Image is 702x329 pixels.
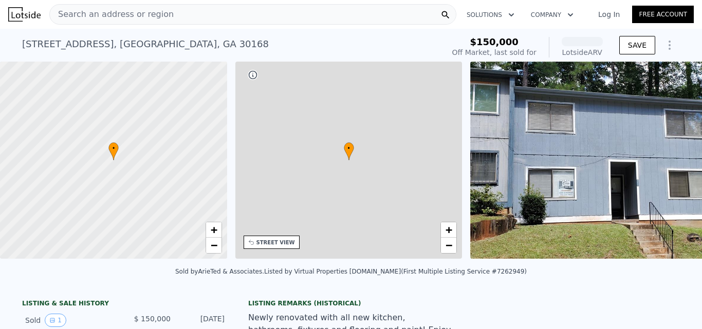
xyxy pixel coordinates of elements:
[179,314,225,327] div: [DATE]
[344,142,354,160] div: •
[175,268,264,275] div: Sold by ArieTed & Associates .
[210,223,217,236] span: +
[256,239,295,246] div: STREET VIEW
[344,144,354,153] span: •
[562,47,603,57] div: Lotside ARV
[446,239,452,251] span: −
[210,239,217,251] span: −
[206,238,221,253] a: Zoom out
[108,142,119,160] div: •
[523,6,582,24] button: Company
[632,6,694,23] a: Free Account
[134,315,171,323] span: $ 150,000
[446,223,452,236] span: +
[22,299,228,309] div: LISTING & SALE HISTORY
[45,314,66,327] button: View historical data
[441,238,456,253] a: Zoom out
[248,299,454,307] div: Listing Remarks (Historical)
[206,222,221,238] a: Zoom in
[22,37,269,51] div: [STREET_ADDRESS] , [GEOGRAPHIC_DATA] , GA 30168
[586,9,632,20] a: Log In
[441,222,456,238] a: Zoom in
[470,36,519,47] span: $150,000
[458,6,523,24] button: Solutions
[8,7,41,22] img: Lotside
[452,47,537,57] div: Off Market, last sold for
[619,36,655,54] button: SAVE
[108,144,119,153] span: •
[264,268,527,275] div: Listed by Virtual Properties [DOMAIN_NAME] (First Multiple Listing Service #7262949)
[659,35,680,55] button: Show Options
[25,314,117,327] div: Sold
[50,8,174,21] span: Search an address or region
